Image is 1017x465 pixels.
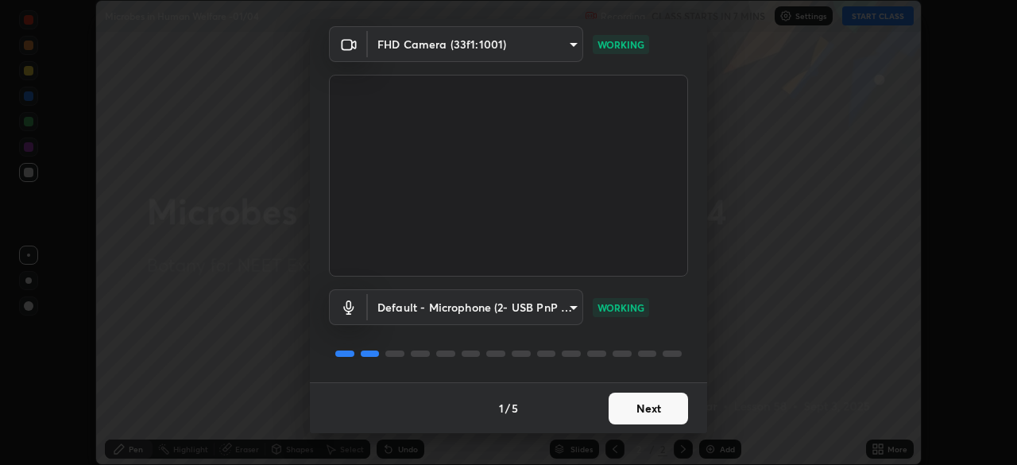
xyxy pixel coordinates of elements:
p: WORKING [597,37,644,52]
h4: / [505,400,510,417]
h4: 1 [499,400,504,417]
p: WORKING [597,300,644,315]
button: Next [609,393,688,424]
h4: 5 [512,400,518,417]
div: FHD Camera (33f1:1001) [368,26,583,62]
div: FHD Camera (33f1:1001) [368,289,583,325]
